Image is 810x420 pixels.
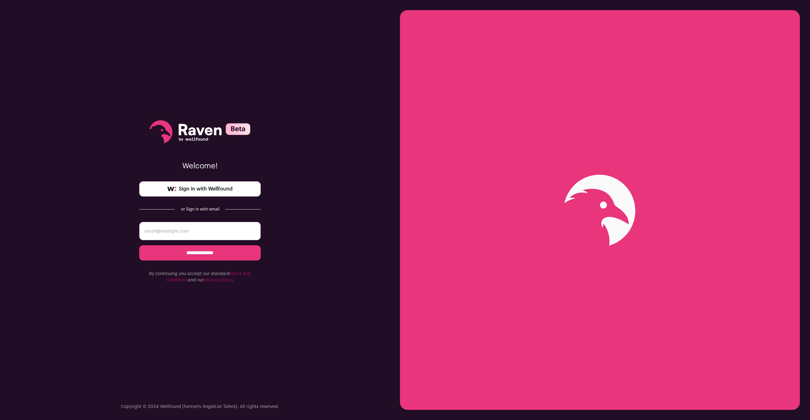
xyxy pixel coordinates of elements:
[139,161,261,171] p: Welcome!
[139,181,261,197] a: Sign in with Wellfound
[204,278,233,282] a: privacy policy
[167,187,176,191] img: wellfound-symbol-flush-black-fb3c872781a75f747ccb3a119075da62bfe97bd399995f84a933054e44a575c4.png
[139,271,261,283] p: By continuing you accept our standard and our .
[139,222,261,240] input: email@example.com
[179,185,233,193] span: Sign in with Wellfound
[121,404,279,410] p: Copyright © 2024 Wellfound (formerly AngelList Talent). All rights reserved.
[180,207,220,212] div: or Sign in with email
